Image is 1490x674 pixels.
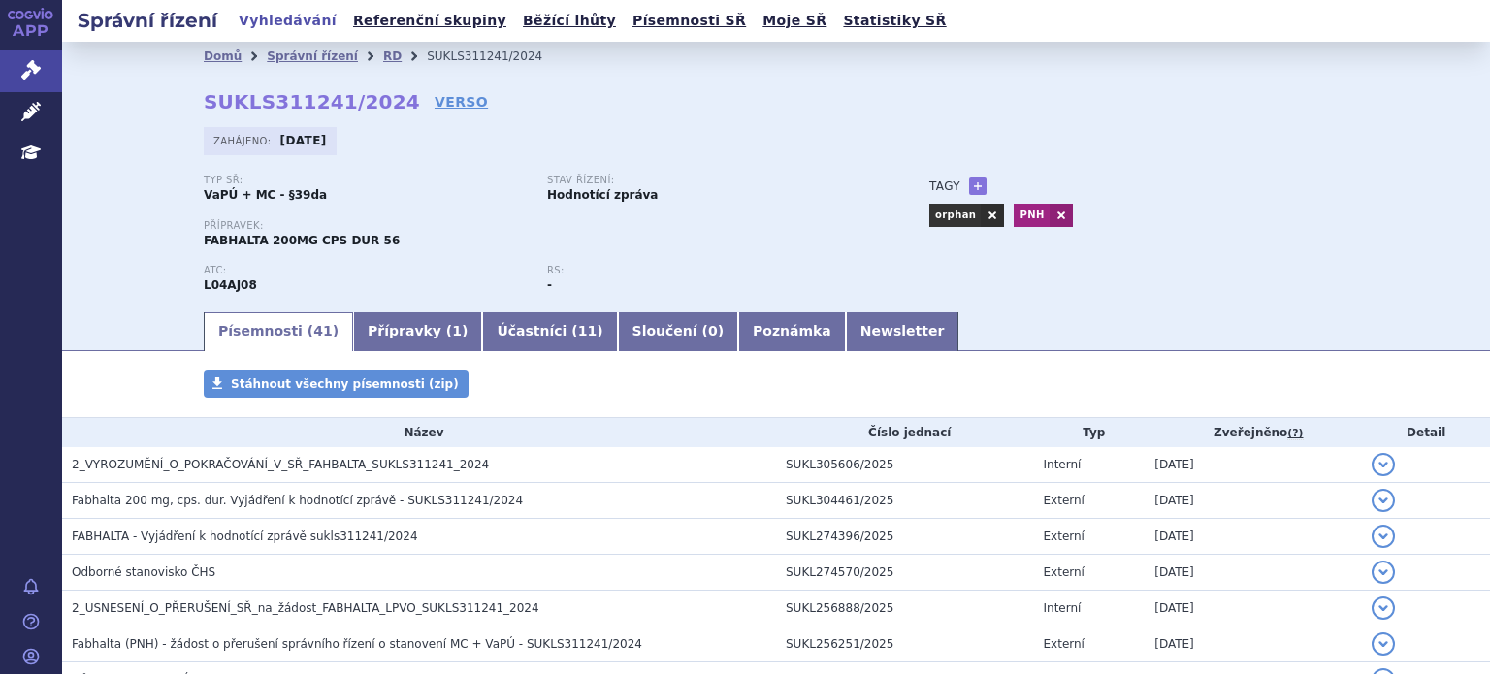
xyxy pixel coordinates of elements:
[1145,555,1362,591] td: [DATE]
[1372,596,1395,620] button: detail
[776,483,1034,519] td: SUKL304461/2025
[204,220,891,232] p: Přípravek:
[776,519,1034,555] td: SUKL274396/2025
[452,323,462,338] span: 1
[1287,427,1303,440] abbr: (?)
[547,265,871,276] p: RS:
[1372,489,1395,512] button: detail
[776,447,1034,483] td: SUKL305606/2025
[1044,637,1085,651] span: Externí
[547,175,871,186] p: Stav řízení:
[72,601,539,615] span: 2_USNESENÍ_O_PŘERUŠENÍ_SŘ_na_žádost_FABHALTA_LPVO_SUKLS311241_2024
[72,494,523,507] span: Fabhalta 200 mg, cps. dur. Vyjádření k hodnotící zprávě - SUKLS311241/2024
[427,42,567,71] li: SUKLS311241/2024
[1145,519,1362,555] td: [DATE]
[517,8,622,34] a: Běžící lhůty
[1372,453,1395,476] button: detail
[1145,418,1362,447] th: Zveřejněno
[578,323,597,338] span: 11
[1145,447,1362,483] td: [DATE]
[929,175,960,198] h3: Tagy
[204,49,242,63] a: Domů
[231,377,459,391] span: Stáhnout všechny písemnosti (zip)
[1372,632,1395,656] button: detail
[547,278,552,292] strong: -
[204,188,327,202] strong: VaPÚ + MC - §39da
[1362,418,1490,447] th: Detail
[1034,418,1146,447] th: Typ
[353,312,482,351] a: Přípravky (1)
[837,8,952,34] a: Statistiky SŘ
[1145,591,1362,626] td: [DATE]
[280,134,327,147] strong: [DATE]
[482,312,617,351] a: Účastníci (11)
[776,626,1034,662] td: SUKL256251/2025
[204,234,400,247] span: FABHALTA 200MG CPS DUR 56
[618,312,738,351] a: Sloučení (0)
[1014,204,1049,227] a: PNH
[72,530,418,543] span: FABHALTA - Vyjádření k hodnotící zprávě sukls311241/2024
[1044,601,1082,615] span: Interní
[313,323,332,338] span: 41
[969,177,987,195] a: +
[757,8,832,34] a: Moje SŘ
[846,312,959,351] a: Newsletter
[267,49,358,63] a: Správní řízení
[62,418,776,447] th: Název
[204,312,353,351] a: Písemnosti (41)
[72,565,215,579] span: Odborné stanovisko ČHS
[204,90,420,113] strong: SUKLS311241/2024
[62,7,233,34] h2: Správní řízení
[435,92,488,112] a: VERSO
[776,555,1034,591] td: SUKL274570/2025
[72,637,642,651] span: Fabhalta (PNH) - žádost o přerušení správního řízení o stanovení MC + VaPÚ - SUKLS311241/2024
[383,49,402,63] a: RD
[708,323,718,338] span: 0
[347,8,512,34] a: Referenční skupiny
[204,278,257,292] strong: IPTAKOPAN
[204,370,469,398] a: Stáhnout všechny písemnosti (zip)
[1044,494,1085,507] span: Externí
[204,175,528,186] p: Typ SŘ:
[738,312,846,351] a: Poznámka
[1145,483,1362,519] td: [DATE]
[1372,561,1395,584] button: detail
[929,204,981,227] a: orphan
[1044,458,1082,471] span: Interní
[776,591,1034,626] td: SUKL256888/2025
[1044,530,1085,543] span: Externí
[547,188,658,202] strong: Hodnotící zpráva
[1372,525,1395,548] button: detail
[1044,565,1085,579] span: Externí
[213,133,275,148] span: Zahájeno:
[233,8,342,34] a: Vyhledávání
[204,265,528,276] p: ATC:
[72,458,489,471] span: 2_VYROZUMĚNÍ_O_POKRAČOVÁNÍ_V_SŘ_FAHBALTA_SUKLS311241_2024
[1145,626,1362,662] td: [DATE]
[627,8,752,34] a: Písemnosti SŘ
[776,418,1034,447] th: Číslo jednací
